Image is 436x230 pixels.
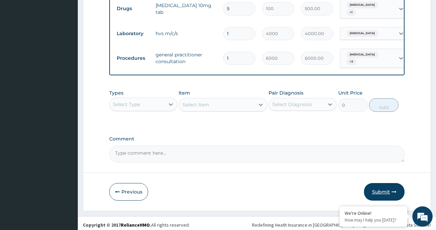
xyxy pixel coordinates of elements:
span: We're online! [39,71,93,139]
td: Procedures [113,52,152,65]
span: [MEDICAL_DATA] [346,2,378,8]
img: d_794563401_company_1708531726252_794563401 [13,34,27,51]
td: Drugs [113,2,152,15]
span: [MEDICAL_DATA] [346,51,378,58]
div: Select Diagnosis [272,101,312,108]
span: + 1 [346,9,356,16]
td: Laboratory [113,27,152,40]
span: [MEDICAL_DATA] [346,30,378,37]
label: Comment [109,136,405,142]
label: Item [179,90,190,96]
label: Unit Price [338,90,363,96]
div: Chat with us now [35,38,114,47]
button: Submit [364,183,405,201]
span: + 2 [346,58,357,65]
p: How may I help you today? [345,217,402,223]
button: Add [369,98,398,112]
label: Pair Diagnosis [269,90,303,96]
div: Minimize live chat window [111,3,127,20]
td: hvs m/c/s [152,27,220,40]
div: Redefining Heath Insurance in [GEOGRAPHIC_DATA] using Telemedicine and Data Science! [252,222,431,228]
div: Select Type [113,101,140,108]
div: We're Online! [345,210,402,216]
label: Types [109,90,123,96]
button: Previous [109,183,148,201]
textarea: Type your message and hit 'Enter' [3,156,129,180]
strong: Copyright © 2017 . [83,222,151,228]
a: RelianceHMO [121,222,150,228]
td: general practitioner consultation [152,48,220,68]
